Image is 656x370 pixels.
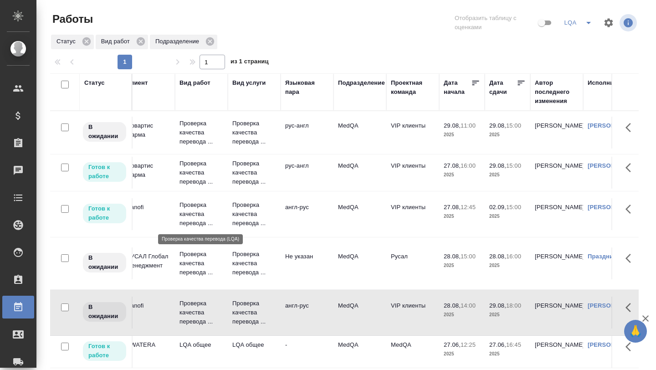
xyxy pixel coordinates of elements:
td: VIP клиенты [386,117,439,149]
p: 11:00 [461,122,476,129]
p: Готов к работе [88,204,121,222]
div: Языковая пара [285,78,329,97]
td: VIP клиенты [386,198,439,230]
p: Подразделение [155,37,202,46]
div: Исполнитель может приступить к работе [82,203,127,224]
p: В ожидании [88,123,121,141]
span: Настроить таблицу [598,12,620,34]
p: 29.08, [444,122,461,129]
td: [PERSON_NAME] [530,117,583,149]
div: Дата начала [444,78,471,97]
span: 🙏 [628,322,643,341]
p: Проверка качества перевода ... [179,119,223,146]
td: VIP клиенты [386,157,439,189]
td: MedQA [333,117,386,149]
p: 12:45 [461,204,476,211]
p: 28.08, [489,253,506,260]
p: 2025 [444,130,480,139]
button: Здесь прячутся важные кнопки [620,297,642,319]
a: [PERSON_NAME] [588,204,638,211]
td: Русал [386,247,439,279]
p: РУСАЛ Глобал Менеджмент [127,252,170,270]
td: MedQA [333,157,386,189]
p: 2025 [489,349,526,359]
p: Проверка качества перевода ... [179,200,223,228]
p: В ожидании [88,303,121,321]
p: AWATERA [127,340,170,349]
td: [PERSON_NAME] [530,198,583,230]
span: Посмотреть информацию [620,14,639,31]
span: из 1 страниц [231,56,269,69]
td: [PERSON_NAME] [530,336,583,368]
p: Новартис Фарма [127,121,170,139]
div: split button [561,15,598,30]
div: Вид работ [96,35,148,49]
div: Проектная команда [391,78,435,97]
td: MedQA [333,297,386,329]
td: рус-англ [281,157,333,189]
p: 27.08, [444,204,461,211]
td: MedQA [333,247,386,279]
td: MedQA [333,336,386,368]
button: Здесь прячутся важные кнопки [620,117,642,139]
p: 16:00 [461,162,476,169]
div: Исполнитель назначен, приступать к работе пока рано [82,252,127,273]
p: 16:00 [506,253,521,260]
td: англ-рус [281,198,333,230]
p: Проверка качества перевода ... [232,159,276,186]
span: Отобразить таблицу с оценками [455,14,536,32]
a: [PERSON_NAME] [588,341,638,348]
p: 2025 [444,310,480,319]
div: Клиент [127,78,148,87]
td: англ-рус [281,297,333,329]
p: Sanofi [127,301,170,310]
p: 2025 [489,212,526,221]
p: Проверка качества перевода ... [232,250,276,277]
p: 18:00 [506,302,521,309]
a: [PERSON_NAME] [588,122,638,129]
td: Не указан [281,247,333,279]
p: 2025 [489,130,526,139]
p: Проверка качества перевода ... [179,159,223,186]
a: [PERSON_NAME] [588,162,638,169]
p: 29.08, [489,302,506,309]
td: [PERSON_NAME] [530,157,583,189]
div: Исполнитель [588,78,628,87]
p: Sanofi [127,203,170,212]
p: 27.08, [444,162,461,169]
button: Здесь прячутся важные кнопки [620,336,642,358]
button: Здесь прячутся важные кнопки [620,198,642,220]
div: Исполнитель может приступить к работе [82,340,127,362]
p: 2025 [489,261,526,270]
p: 15:00 [506,204,521,211]
p: 2025 [444,212,480,221]
td: MedQA [333,198,386,230]
p: 2025 [489,310,526,319]
p: Проверка качества перевода ... [179,299,223,326]
p: Готов к работе [88,342,121,360]
button: Здесь прячутся важные кнопки [620,247,642,269]
p: 14:00 [461,302,476,309]
p: Проверка качества перевода ... [232,200,276,228]
p: 2025 [444,261,480,270]
p: 29.08, [489,162,506,169]
p: Статус [56,37,79,46]
p: Проверка качества перевода ... [232,299,276,326]
div: Подразделение [338,78,385,87]
p: 15:00 [506,162,521,169]
td: - [281,336,333,368]
p: 12:25 [461,341,476,348]
p: LQA общее [232,340,276,349]
p: Вид работ [101,37,133,46]
td: рус-англ [281,117,333,149]
p: 28.08, [444,302,461,309]
a: [PERSON_NAME] [588,302,638,309]
div: Подразделение [150,35,217,49]
p: 27.06, [489,341,506,348]
p: Проверка качества перевода ... [232,119,276,146]
p: 02.09, [489,204,506,211]
td: VIP клиенты [386,297,439,329]
p: 15:00 [506,122,521,129]
div: Дата сдачи [489,78,517,97]
div: Статус [51,35,94,49]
